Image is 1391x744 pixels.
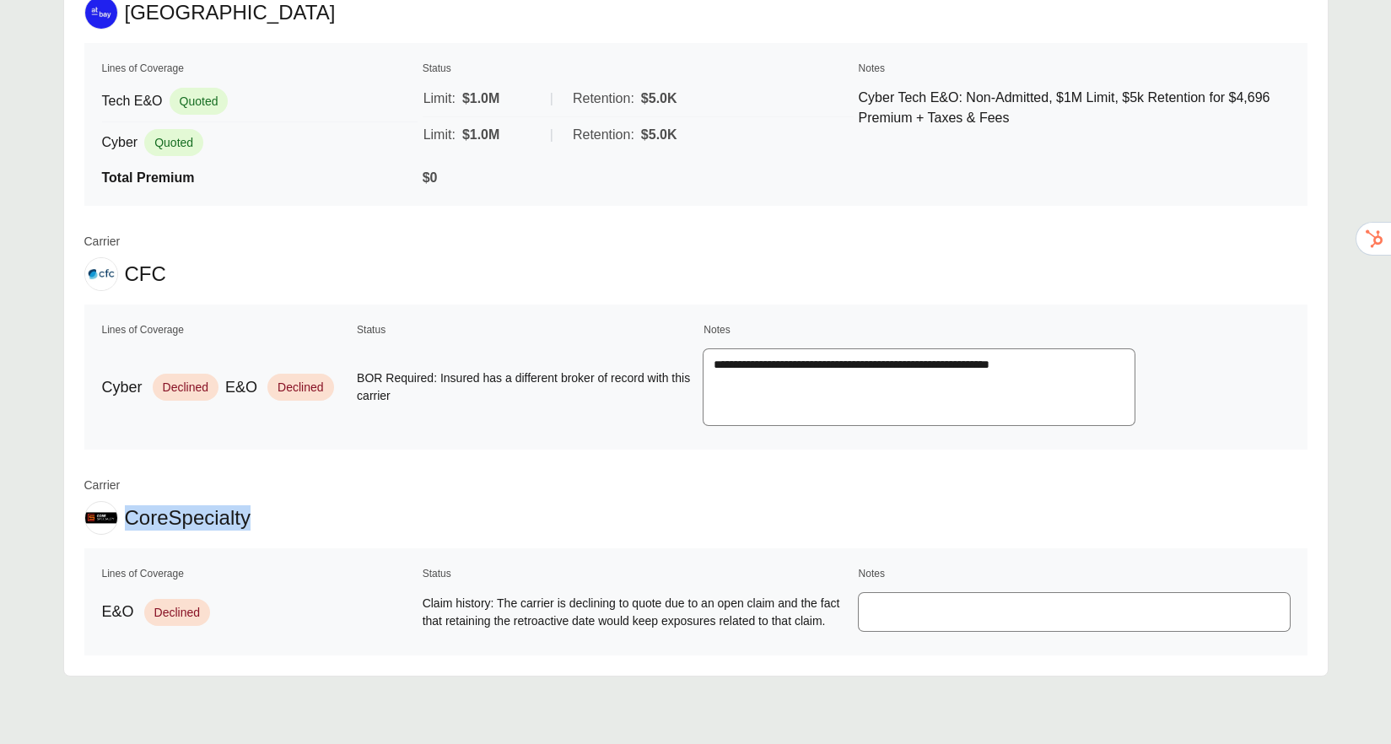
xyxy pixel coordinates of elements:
[550,127,553,142] span: |
[84,233,166,251] span: Carrier
[357,369,698,405] span: BOR Required: Insured has a different broker of record with this carrier
[85,512,117,523] img: CoreSpecialty
[462,89,499,109] span: $1.0M
[356,321,699,338] th: Status
[462,125,499,145] span: $1.0M
[153,374,218,401] span: Declined
[170,88,229,115] span: Quoted
[101,321,353,338] th: Lines of Coverage
[102,132,138,153] span: Cyber
[573,125,634,145] span: Retention:
[225,376,257,399] span: E&O
[102,91,163,111] span: Tech E&O
[267,374,333,401] span: Declined
[423,125,456,145] span: Limit:
[101,60,418,77] th: Lines of Coverage
[423,170,438,185] span: $0
[703,321,1290,338] th: Notes
[422,60,855,77] th: Status
[641,125,677,145] span: $5.0K
[85,258,117,290] img: CFC
[84,477,251,494] span: Carrier
[422,565,855,582] th: Status
[641,89,677,109] span: $5.0K
[573,89,634,109] span: Retention:
[144,129,203,156] span: Quoted
[125,505,251,531] span: CoreSpecialty
[102,376,143,399] span: Cyber
[125,261,166,287] span: CFC
[423,89,456,109] span: Limit:
[102,601,134,623] span: E&O
[550,91,553,105] span: |
[858,565,1291,582] th: Notes
[859,88,1290,128] p: Cyber Tech E&O: Non-Admitted, $1M Limit, $5k Retention for $4,696 Premium + Taxes & Fees
[423,595,854,630] span: Claim history: The carrier is declining to quote due to an open claim and the fact that retaining...
[144,599,210,626] span: Declined
[102,170,195,185] span: Total Premium
[858,60,1291,77] th: Notes
[101,565,418,582] th: Lines of Coverage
